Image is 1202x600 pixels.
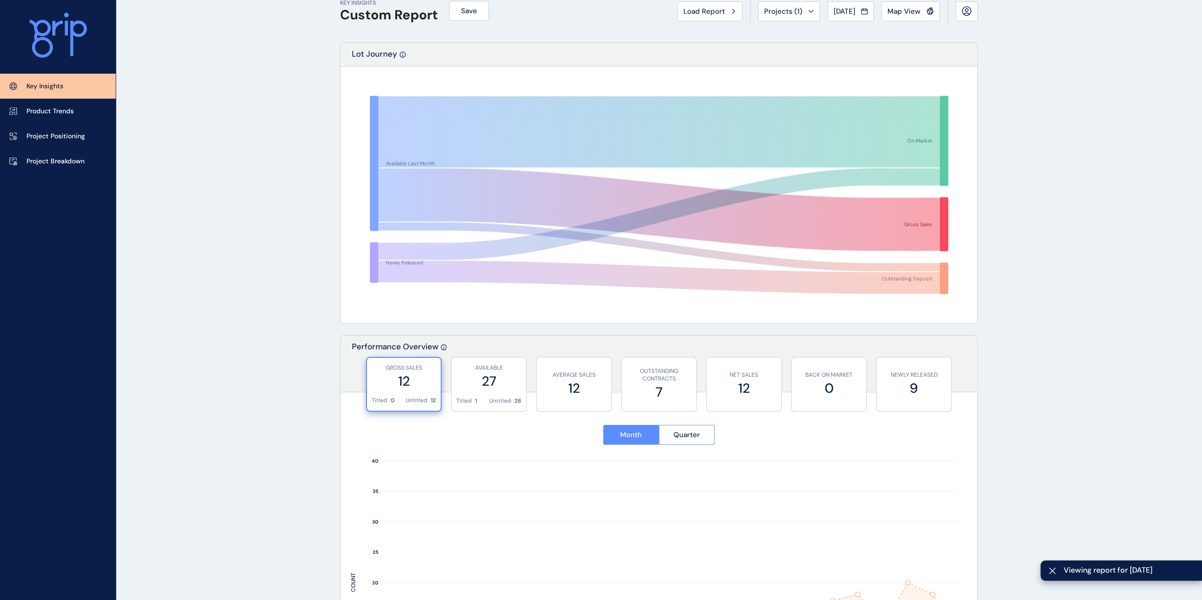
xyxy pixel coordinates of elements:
text: 20 [372,580,378,586]
text: 25 [373,549,378,555]
button: Map View [881,1,940,21]
span: Month [620,430,642,439]
label: 0 [796,379,861,397]
text: COUNT [350,573,357,592]
p: Product Trends [26,107,74,116]
text: 35 [373,488,378,494]
p: AVAILABLE [456,364,521,372]
button: Quarter [659,425,715,445]
p: Lot Journey [352,49,397,66]
p: Titled [456,397,472,405]
button: [DATE] [827,1,874,21]
span: Projects ( 1 ) [764,7,802,16]
button: Load Report [677,1,742,21]
p: GROSS SALES [372,364,436,372]
span: Quarter [673,430,700,439]
p: AVERAGE SALES [541,371,606,379]
p: 12 [431,397,436,405]
p: Titled [372,397,387,405]
p: BACK ON MARKET [796,371,861,379]
p: Performance Overview [352,341,438,392]
span: Map View [887,7,921,16]
p: Untitled [489,397,511,405]
p: Key Insights [26,82,63,91]
span: Viewing report for [DATE] [1064,565,1194,575]
label: 12 [711,379,776,397]
p: NEWLY RELEASED [881,371,946,379]
label: 27 [456,372,521,390]
p: OUTSTANDING CONTRACTS [626,367,691,383]
label: 12 [541,379,606,397]
button: Projects (1) [758,1,820,21]
p: Project Breakdown [26,157,85,166]
text: 40 [372,458,378,464]
button: Month [603,425,659,445]
h1: Custom Report [340,7,438,23]
p: Project Positioning [26,132,85,141]
p: 26 [514,397,521,405]
p: 0 [391,397,394,405]
span: Save [461,6,477,16]
span: Load Report [683,7,725,16]
p: 1 [475,397,477,405]
label: 12 [372,372,436,390]
label: 9 [881,379,946,397]
button: Save [449,1,489,21]
p: Untitled [406,397,427,405]
label: 7 [626,383,691,401]
p: NET SALES [711,371,776,379]
span: [DATE] [834,7,855,16]
text: 30 [372,519,378,525]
